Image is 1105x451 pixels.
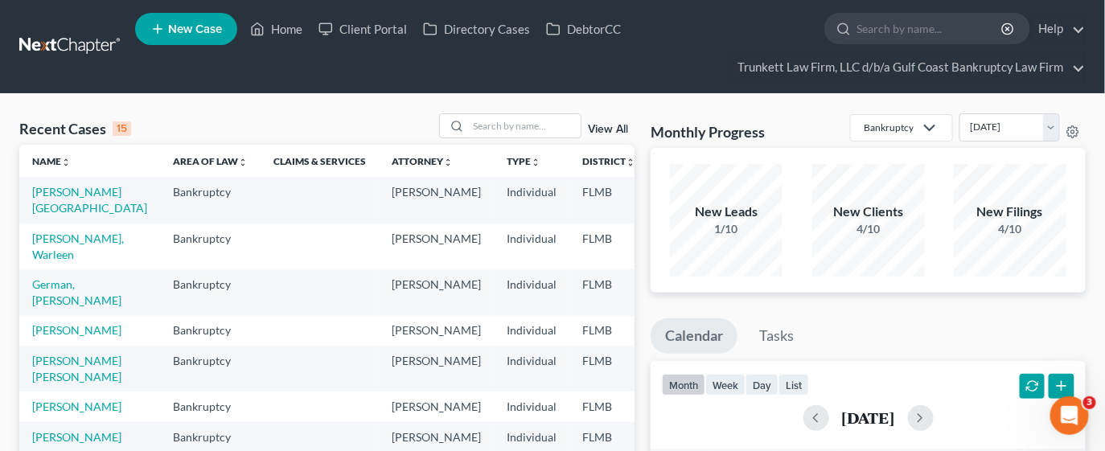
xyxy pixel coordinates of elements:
button: list [778,374,809,396]
i: unfold_more [61,158,71,167]
button: month [662,374,705,396]
a: Area of Lawunfold_more [173,155,248,167]
input: Search by name... [856,14,1004,43]
td: FLMB [569,269,648,315]
div: New Clients [812,203,925,221]
td: FLMB [569,223,648,269]
td: Bankruptcy [160,346,261,392]
td: Individual [494,177,569,223]
td: [PERSON_NAME] [379,177,494,223]
a: Help [1031,14,1085,43]
td: [PERSON_NAME] [379,346,494,392]
div: Bankruptcy [864,121,914,134]
td: [PERSON_NAME] [379,316,494,346]
div: 4/10 [954,221,1066,237]
a: DebtorCC [538,14,629,43]
a: [PERSON_NAME] [PERSON_NAME] [32,354,121,383]
i: unfold_more [238,158,248,167]
td: Bankruptcy [160,269,261,315]
i: unfold_more [443,158,453,167]
span: New Case [168,23,222,35]
a: [PERSON_NAME], Warleen [32,232,124,261]
a: Client Portal [310,14,415,43]
h2: [DATE] [842,409,895,426]
div: New Leads [670,203,783,221]
iframe: Intercom live chat [1050,396,1089,435]
div: Recent Cases [19,119,131,138]
a: German, [PERSON_NAME] [32,277,121,307]
i: unfold_more [531,158,540,167]
td: Bankruptcy [160,316,261,346]
a: Home [242,14,310,43]
td: [PERSON_NAME] [379,392,494,421]
td: [PERSON_NAME] [379,223,494,269]
a: [PERSON_NAME] [32,323,121,337]
span: 3 [1083,396,1096,409]
h3: Monthly Progress [651,122,765,141]
a: Districtunfold_more [582,155,635,167]
td: FLMB [569,177,648,223]
td: FLMB [569,392,648,421]
td: FLMB [569,346,648,392]
button: week [705,374,746,396]
td: Individual [494,392,569,421]
td: Individual [494,316,569,346]
td: Bankruptcy [160,392,261,421]
a: Trunkett Law Firm, LLC d/b/a Gulf Coast Bankruptcy Law Firm [729,53,1085,82]
a: Directory Cases [415,14,538,43]
a: Calendar [651,318,737,354]
td: Individual [494,346,569,392]
i: unfold_more [626,158,635,167]
a: [PERSON_NAME] [32,400,121,413]
a: Attorneyunfold_more [392,155,453,167]
input: Search by name... [468,114,581,137]
td: FLMB [569,316,648,346]
a: View All [588,124,628,135]
a: Nameunfold_more [32,155,71,167]
div: New Filings [954,203,1066,221]
td: Individual [494,223,569,269]
button: day [746,374,778,396]
div: 1/10 [670,221,783,237]
a: [PERSON_NAME][GEOGRAPHIC_DATA] [32,185,147,215]
a: Tasks [745,318,808,354]
td: [PERSON_NAME] [379,269,494,315]
td: Individual [494,269,569,315]
td: Bankruptcy [160,177,261,223]
a: [PERSON_NAME] [32,430,121,444]
div: 4/10 [812,221,925,237]
div: 15 [113,121,131,136]
a: Typeunfold_more [507,155,540,167]
th: Claims & Services [261,145,379,177]
td: Bankruptcy [160,223,261,269]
